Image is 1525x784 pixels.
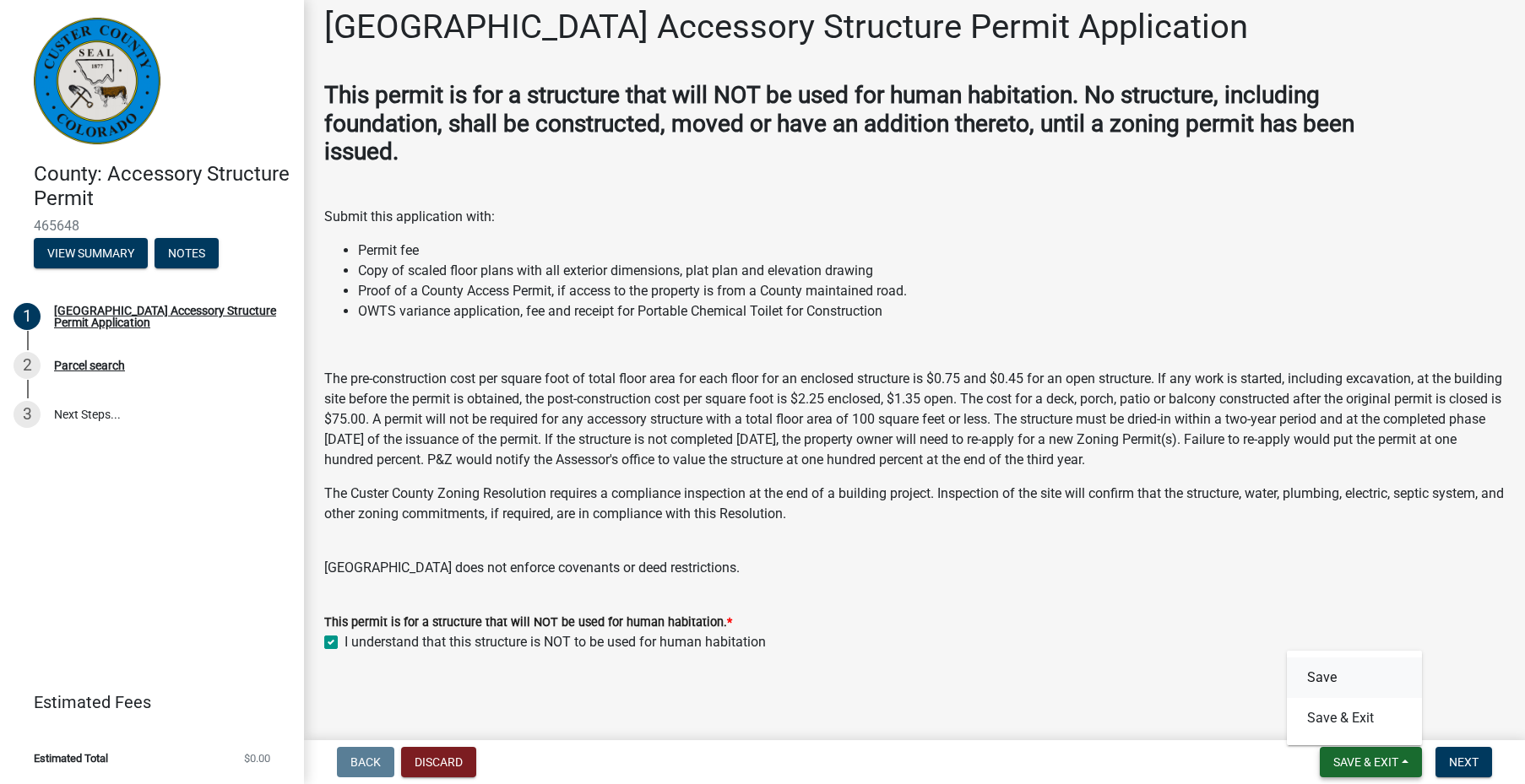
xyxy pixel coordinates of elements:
h1: [GEOGRAPHIC_DATA] Accessory Structure Permit Application [324,7,1248,47]
label: I understand that this structure is NOT to be used for human habitation [345,632,766,652]
div: [GEOGRAPHIC_DATA] Accessory Structure Permit Application [54,305,277,328]
div: Parcel search [54,360,125,371]
button: Discard [401,747,476,777]
strong: foundation, shall be constructed, moved or have an addition thereto, until a zoning permit has been [324,110,1354,138]
div: Save & Exit [1287,651,1422,745]
span: Back [350,755,381,769]
span: $0.00 [244,753,270,764]
div: 1 [14,303,41,330]
li: OWTS variance application, fee and receipt for Portable Chemical Toilet for Construction [358,301,1505,322]
p: The Custer County Zoning Resolution requires a compliance inspection at the end of a building pro... [324,484,1505,524]
h4: County: Accessory Structure Permit [34,162,290,211]
p: [GEOGRAPHIC_DATA] does not enforce covenants or deed restrictions. [324,538,1505,578]
button: Save [1287,657,1422,698]
span: 465648 [34,218,270,234]
li: Permit fee [358,241,1505,261]
wm-modal-confirm: Summary [34,247,148,261]
strong: issued. [324,138,399,165]
span: Next [1449,755,1479,769]
button: Save & Exit [1320,747,1422,777]
label: This permit is for a structure that will NOT be used for human habitation. [324,617,732,629]
button: Next [1435,747,1492,777]
li: Proof of a County Access Permit, if access to the property is from a County maintained road. [358,281,1505,301]
strong: This permit is for a structure that will NOT be used for human habitation. No structure, including [324,81,1320,109]
span: Estimated Total [34,753,108,764]
li: Copy of scaled floor plans with all exterior dimensions, plat plan and elevation drawing [358,261,1505,281]
p: Submit this application with: [324,207,1505,227]
img: Custer County, Colorado [34,18,160,144]
wm-modal-confirm: Notes [155,247,219,261]
p: The pre-construction cost per square foot of total floor area for each floor for an enclosed stru... [324,369,1505,470]
span: Save & Exit [1333,755,1398,769]
a: Estimated Fees [14,685,277,719]
button: Back [337,747,394,777]
div: 3 [14,401,41,428]
button: Save & Exit [1287,698,1422,738]
button: View Summary [34,238,148,268]
div: 2 [14,352,41,379]
button: Notes [155,238,219,268]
